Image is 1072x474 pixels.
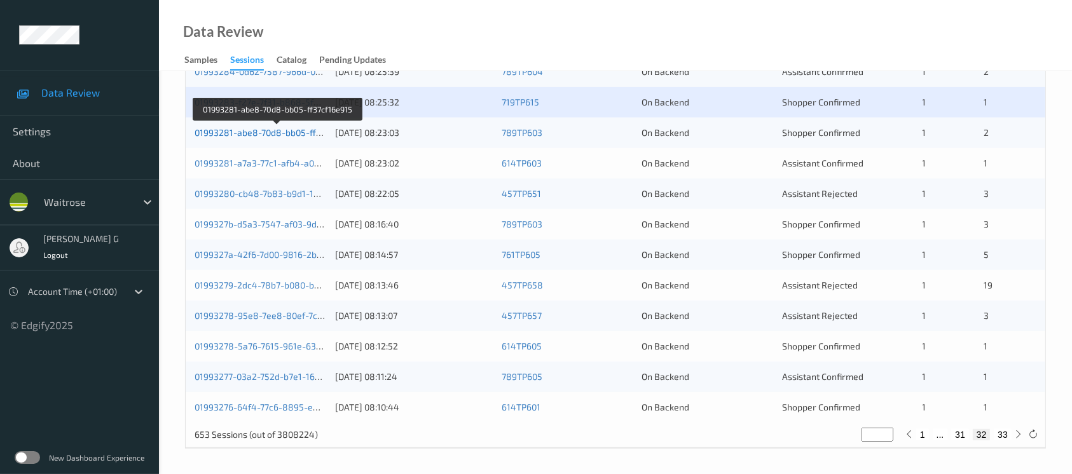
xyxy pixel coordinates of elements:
[195,249,361,260] a: 0199327a-42f6-7d00-9816-2b77fd55f4ef
[923,249,926,260] span: 1
[195,127,361,138] a: 01993281-abe8-70d8-bb05-ff37cf16e915
[923,280,926,290] span: 1
[951,429,969,440] button: 31
[195,66,371,77] a: 01993284-0d62-7587-966d-0b7cb393e083
[782,310,858,321] span: Assistant Rejected
[502,402,540,412] a: 614TP601
[502,158,542,168] a: 614TP603
[335,248,493,261] div: [DATE] 08:14:57
[782,371,863,382] span: Assistant Confirmed
[782,158,863,168] span: Assistant Confirmed
[195,219,365,229] a: 0199327b-d5a3-7547-af03-9d6e7078e2bf
[335,187,493,200] div: [DATE] 08:22:05
[642,126,773,139] div: On Backend
[782,341,860,351] span: Shopper Confirmed
[984,219,989,229] span: 3
[502,280,543,290] a: 457TP658
[642,187,773,200] div: On Backend
[984,127,989,138] span: 2
[195,97,364,107] a: 01993283-f27e-7f31-b868-5f8f5486768c
[195,310,365,321] a: 01993278-95e8-7ee8-80ef-7c11dc7b4ed2
[502,310,542,321] a: 457TP657
[984,280,993,290] span: 19
[923,127,926,138] span: 1
[642,340,773,353] div: On Backend
[923,188,926,199] span: 1
[984,97,987,107] span: 1
[319,53,386,69] div: Pending Updates
[642,401,773,414] div: On Backend
[642,309,773,322] div: On Backend
[994,429,1012,440] button: 33
[335,309,493,322] div: [DATE] 08:13:07
[782,66,863,77] span: Assistant Confirmed
[183,25,263,38] div: Data Review
[984,158,987,168] span: 1
[502,219,542,229] a: 789TP603
[195,341,363,351] a: 01993278-5a76-7615-961e-63fe6b19704c
[230,51,277,71] a: Sessions
[984,188,989,199] span: 3
[184,53,217,69] div: Samples
[502,66,543,77] a: 789TP604
[782,188,858,199] span: Assistant Rejected
[642,218,773,231] div: On Backend
[335,65,493,78] div: [DATE] 08:25:39
[335,157,493,170] div: [DATE] 08:23:02
[195,158,361,168] a: 01993281-a7a3-77c1-afb4-a034fe991f20
[642,370,773,383] div: On Backend
[195,280,370,290] a: 01993279-2dc4-78b7-b080-b77dd9224542
[502,371,542,382] a: 789TP605
[642,157,773,170] div: On Backend
[335,279,493,292] div: [DATE] 08:13:46
[335,218,493,231] div: [DATE] 08:16:40
[277,53,306,69] div: Catalog
[984,341,987,351] span: 1
[923,310,926,321] span: 1
[782,402,860,412] span: Shopper Confirmed
[502,249,540,260] a: 761TP605
[916,429,929,440] button: 1
[502,127,542,138] a: 789TP603
[923,341,926,351] span: 1
[195,428,318,441] p: 653 Sessions (out of 3808224)
[502,97,539,107] a: 719TP615
[782,219,860,229] span: Shopper Confirmed
[984,402,987,412] span: 1
[335,96,493,109] div: [DATE] 08:25:32
[195,371,364,382] a: 01993277-03a2-752d-b7e1-16e4143d7e3c
[184,51,230,69] a: Samples
[782,280,858,290] span: Assistant Rejected
[502,188,541,199] a: 457TP651
[973,429,991,440] button: 32
[502,341,542,351] a: 614TP605
[923,402,926,412] span: 1
[923,97,926,107] span: 1
[642,96,773,109] div: On Backend
[984,249,989,260] span: 5
[933,429,948,440] button: ...
[277,51,319,69] a: Catalog
[923,66,926,77] span: 1
[642,279,773,292] div: On Backend
[335,126,493,139] div: [DATE] 08:23:03
[335,370,493,383] div: [DATE] 08:11:24
[984,66,989,77] span: 2
[923,158,926,168] span: 1
[335,340,493,353] div: [DATE] 08:12:52
[984,310,989,321] span: 3
[923,371,926,382] span: 1
[782,97,860,107] span: Shopper Confirmed
[782,249,860,260] span: Shopper Confirmed
[230,53,264,71] div: Sessions
[642,248,773,261] div: On Backend
[195,402,366,412] a: 01993276-64f4-77c6-8895-e81ff276e448
[923,219,926,229] span: 1
[335,401,493,414] div: [DATE] 08:10:44
[782,127,860,138] span: Shopper Confirmed
[642,65,773,78] div: On Backend
[319,51,399,69] a: Pending Updates
[984,371,987,382] span: 1
[195,188,367,199] a: 01993280-cb48-7b83-b9d1-1266e9ef57d2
